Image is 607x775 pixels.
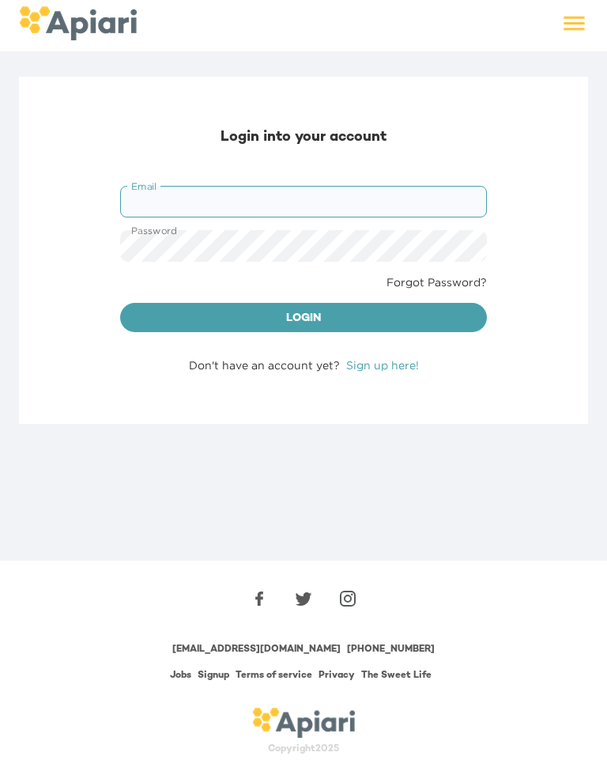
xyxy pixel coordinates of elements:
[252,708,355,738] img: logo
[120,357,487,373] div: Don't have an account yet?
[172,645,341,655] a: [EMAIL_ADDRESS][DOMAIN_NAME]
[133,309,474,329] span: Login
[120,303,487,333] button: Login
[386,274,487,290] a: Forgot Password?
[170,671,191,681] a: Jobs
[347,643,435,656] div: [PHONE_NUMBER]
[319,671,355,681] a: Privacy
[198,671,229,681] a: Signup
[13,743,594,756] div: Copyright 2025
[19,6,137,40] img: logo
[120,127,487,148] div: Login into your account
[361,671,432,681] a: The Sweet Life
[346,359,419,371] a: Sign up here!
[236,671,312,681] a: Terms of service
